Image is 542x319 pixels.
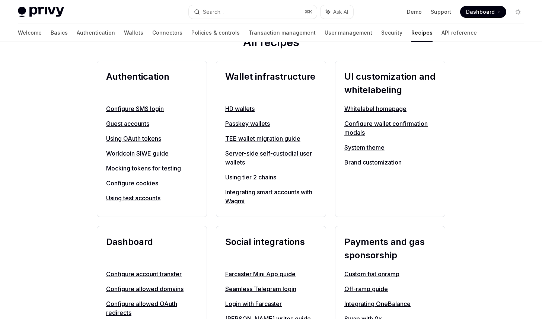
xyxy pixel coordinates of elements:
a: Authentication [77,24,115,42]
span: Ask AI [333,8,348,16]
h2: All recipes [97,35,445,52]
a: Policies & controls [191,24,240,42]
a: Security [381,24,402,42]
a: Integrating OneBalance [344,299,436,308]
button: Search...⌘K [189,5,317,19]
a: Whitelabel homepage [344,104,436,113]
a: Dashboard [460,6,506,18]
a: Using OAuth tokens [106,134,198,143]
a: Brand customization [344,158,436,167]
a: TEE wallet migration guide [225,134,317,143]
button: Toggle dark mode [512,6,524,18]
a: Recipes [411,24,433,42]
h2: UI customization and whitelabeling [344,70,436,97]
h2: Wallet infrastructure [225,70,317,97]
a: Configure wallet confirmation modals [344,119,436,137]
a: Custom fiat onramp [344,269,436,278]
a: Integrating smart accounts with Wagmi [225,188,317,205]
a: Transaction management [249,24,316,42]
h2: Payments and gas sponsorship [344,235,436,262]
span: Dashboard [466,8,495,16]
a: Demo [407,8,422,16]
a: Guest accounts [106,119,198,128]
a: API reference [441,24,477,42]
button: Ask AI [321,5,353,19]
h2: Dashboard [106,235,198,262]
a: Off-ramp guide [344,284,436,293]
a: Login with Farcaster [225,299,317,308]
a: Passkey wallets [225,119,317,128]
a: Basics [51,24,68,42]
a: System theme [344,143,436,152]
a: Support [431,8,451,16]
a: Configure SMS login [106,104,198,113]
h2: Authentication [106,70,198,97]
a: Configure account transfer [106,269,198,278]
a: Server-side self-custodial user wallets [225,149,317,167]
span: ⌘ K [305,9,312,15]
a: HD wallets [225,104,317,113]
a: Seamless Telegram login [225,284,317,293]
div: Search... [203,7,224,16]
a: Welcome [18,24,42,42]
h2: Social integrations [225,235,317,262]
a: Farcaster Mini App guide [225,269,317,278]
a: Configure allowed domains [106,284,198,293]
a: Configure allowed OAuth redirects [106,299,198,317]
a: User management [325,24,372,42]
a: Worldcoin SIWE guide [106,149,198,158]
a: Wallets [124,24,143,42]
img: light logo [18,7,64,17]
a: Connectors [152,24,182,42]
a: Configure cookies [106,179,198,188]
a: Mocking tokens for testing [106,164,198,173]
a: Using test accounts [106,194,198,202]
a: Using tier 2 chains [225,173,317,182]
